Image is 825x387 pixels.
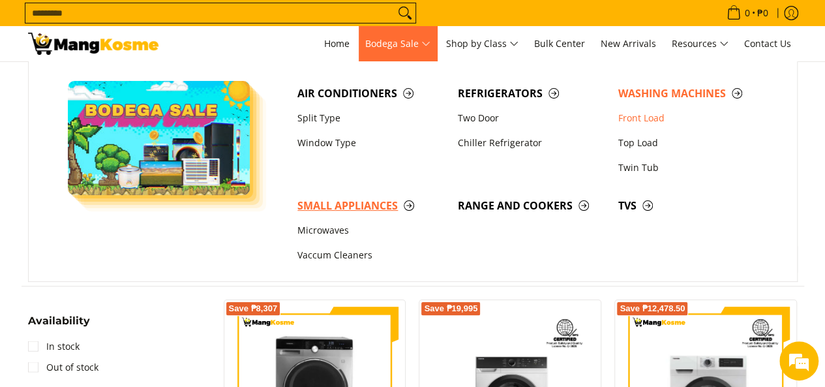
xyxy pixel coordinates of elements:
[458,85,605,102] span: Refrigerators
[451,106,612,131] a: Two Door
[28,357,98,378] a: Out of stock
[446,36,518,52] span: Shop by Class
[28,336,80,357] a: In stock
[28,33,158,55] img: Washing Machines l Mang Kosme: Home Appliances Warehouse Sale Partner Front Load
[528,26,592,61] a: Bulk Center
[440,26,525,61] a: Shop by Class
[395,3,415,23] button: Search
[612,193,772,218] a: TVs
[601,37,656,50] span: New Arrivals
[68,81,250,195] img: Bodega Sale
[297,85,445,102] span: Air Conditioners
[618,85,766,102] span: Washing Machines
[738,26,798,61] a: Contact Us
[291,219,451,243] a: Microwaves
[451,131,612,155] a: Chiller Refrigerator
[28,316,90,326] span: Availability
[297,198,445,214] span: Small Appliances
[723,6,772,20] span: •
[612,106,772,131] a: Front Load
[665,26,735,61] a: Resources
[318,26,356,61] a: Home
[612,155,772,180] a: Twin Tub
[620,305,685,313] span: Save ₱12,478.50
[612,81,772,106] a: Washing Machines
[291,243,451,268] a: Vaccum Cleaners
[172,26,798,61] nav: Main Menu
[451,193,612,218] a: Range and Cookers
[291,106,451,131] a: Split Type
[365,36,430,52] span: Bodega Sale
[672,36,728,52] span: Resources
[28,316,90,336] summary: Open
[594,26,663,61] a: New Arrivals
[744,37,791,50] span: Contact Us
[359,26,437,61] a: Bodega Sale
[618,198,766,214] span: TVs
[291,193,451,218] a: Small Appliances
[324,37,350,50] span: Home
[743,8,752,18] span: 0
[291,81,451,106] a: Air Conditioners
[458,198,605,214] span: Range and Cookers
[612,131,772,155] a: Top Load
[229,305,278,313] span: Save ₱8,307
[451,81,612,106] a: Refrigerators
[755,8,770,18] span: ₱0
[534,37,585,50] span: Bulk Center
[424,305,477,313] span: Save ₱19,995
[291,131,451,155] a: Window Type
